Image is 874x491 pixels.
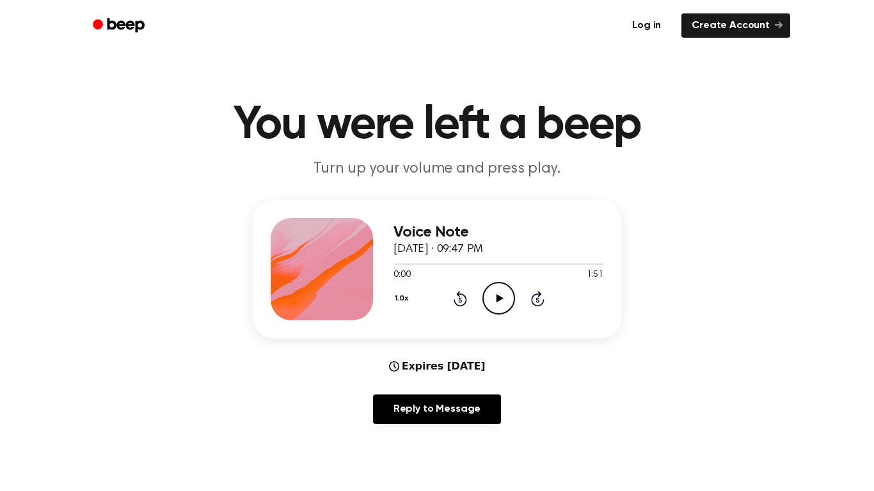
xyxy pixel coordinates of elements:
span: 0:00 [393,269,410,282]
a: Log in [619,11,674,40]
a: Create Account [681,13,790,38]
a: Reply to Message [373,394,501,424]
span: 1:51 [587,269,603,282]
div: Expires [DATE] [389,359,486,374]
h3: Voice Note [393,224,603,241]
h1: You were left a beep [109,102,765,148]
a: Beep [84,13,156,38]
p: Turn up your volume and press play. [191,159,683,180]
button: 1.0x [393,288,413,309]
span: [DATE] · 09:47 PM [393,244,483,255]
